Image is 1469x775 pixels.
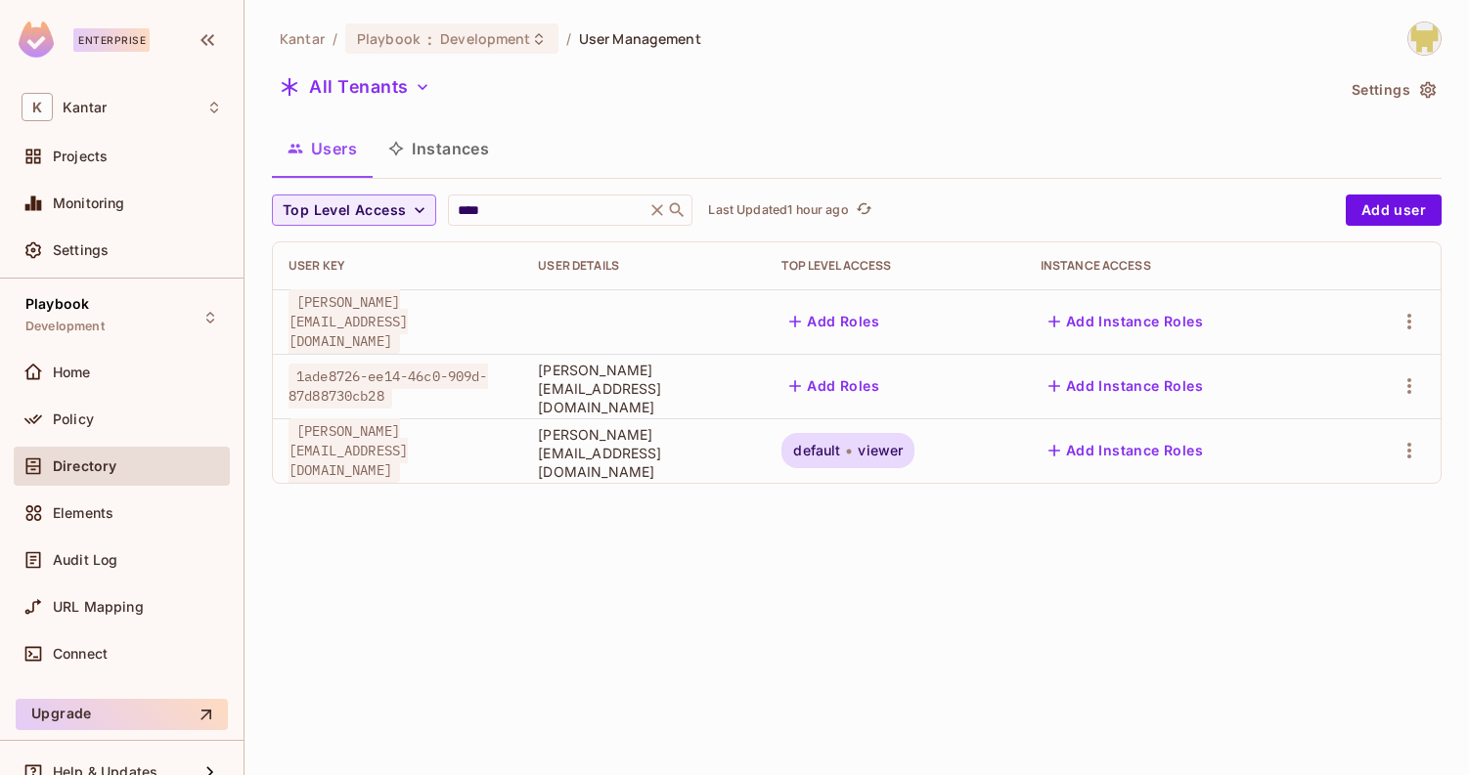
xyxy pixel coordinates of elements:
span: K [22,93,53,121]
button: Upgrade [16,699,228,730]
span: [PERSON_NAME][EMAIL_ADDRESS][DOMAIN_NAME] [289,418,408,483]
span: Top Level Access [283,198,406,223]
button: Add Instance Roles [1041,370,1211,402]
span: Playbook [25,296,89,312]
button: refresh [853,198,876,222]
span: 1ade8726-ee14-46c0-909d-87d88730cb28 [289,364,488,409]
span: Directory [53,458,116,474]
li: / [333,29,337,48]
span: default [793,443,840,458]
span: viewer [858,443,903,458]
div: Enterprise [73,28,150,52]
span: [PERSON_NAME][EMAIL_ADDRESS][DOMAIN_NAME] [538,425,750,481]
span: Development [440,29,530,48]
span: Elements [53,505,113,521]
div: Instance Access [1041,258,1327,274]
span: Audit Log [53,552,117,568]
span: the active workspace [280,29,325,48]
span: Policy [53,411,94,427]
span: Playbook [357,29,420,48]
span: Development [25,319,105,334]
div: User Key [289,258,507,274]
div: Top Level Access [781,258,1008,274]
button: Settings [1344,74,1442,106]
span: Click to refresh data [849,198,876,222]
span: Monitoring [53,195,125,211]
button: All Tenants [272,71,438,103]
li: / [566,29,571,48]
span: Connect [53,646,108,662]
button: Add Roles [781,370,887,402]
button: Add Instance Roles [1041,435,1211,466]
span: URL Mapping [53,599,144,615]
button: Add Instance Roles [1041,306,1211,337]
span: Workspace: Kantar [63,100,107,115]
span: : [426,31,433,47]
img: Girishankar.VP@kantar.com [1408,22,1441,55]
span: [PERSON_NAME][EMAIL_ADDRESS][DOMAIN_NAME] [538,361,750,416]
span: Projects [53,149,108,164]
button: Instances [373,124,505,173]
button: Add Roles [781,306,887,337]
p: Last Updated 1 hour ago [708,202,848,218]
span: User Management [579,29,701,48]
span: [PERSON_NAME][EMAIL_ADDRESS][DOMAIN_NAME] [289,289,408,354]
span: Home [53,365,91,380]
div: User Details [538,258,750,274]
button: Top Level Access [272,194,436,226]
button: Add user [1346,194,1442,226]
span: refresh [856,200,872,220]
span: Settings [53,242,109,258]
button: Users [272,124,373,173]
img: SReyMgAAAABJRU5ErkJggg== [19,22,54,58]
